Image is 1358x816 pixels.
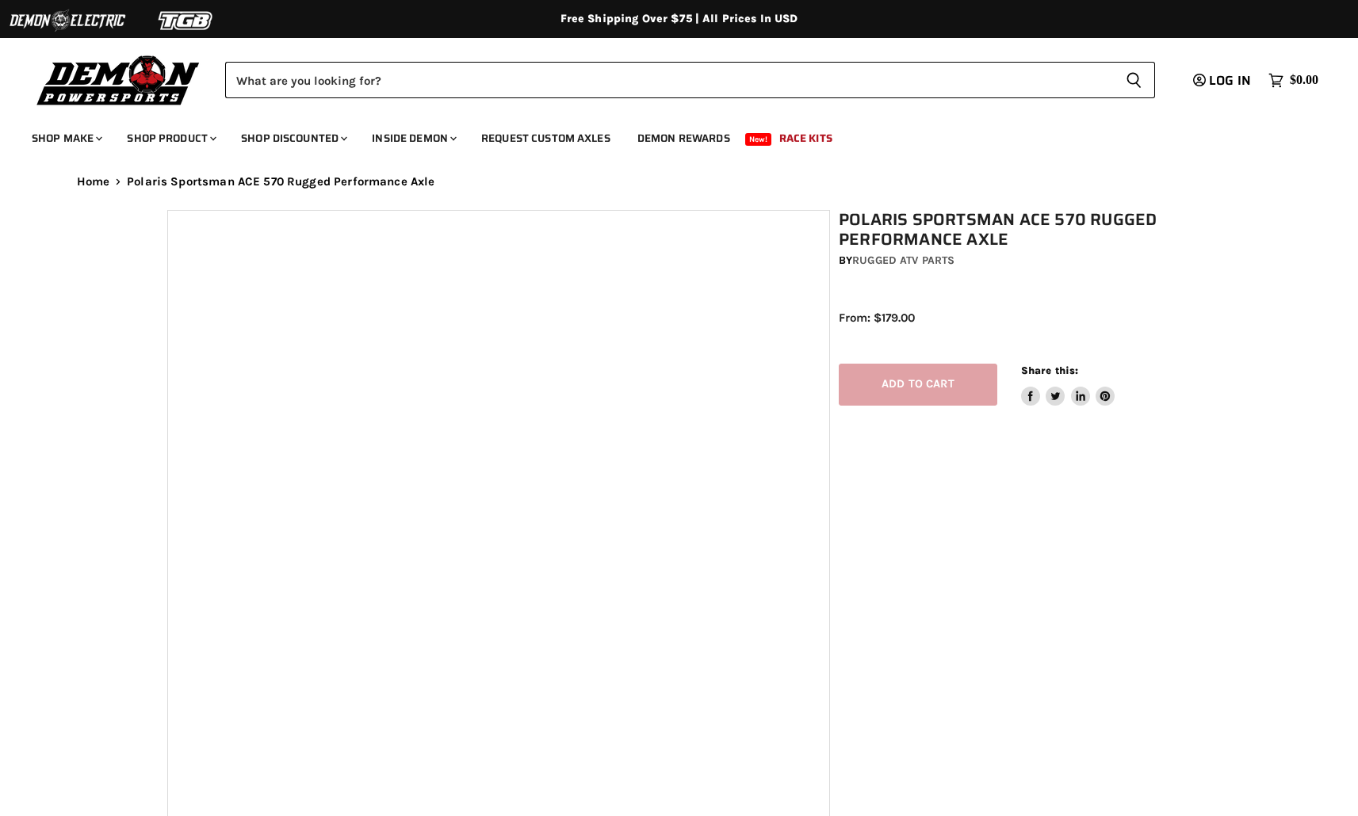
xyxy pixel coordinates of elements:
img: Demon Electric Logo 2 [8,6,127,36]
span: Polaris Sportsman ACE 570 Rugged Performance Axle [127,175,434,189]
nav: Breadcrumbs [45,175,1314,189]
a: Shop Discounted [229,122,357,154]
aside: Share this: [1021,364,1115,406]
img: TGB Logo 2 [127,6,246,36]
span: Log in [1209,71,1251,90]
form: Product [225,62,1155,98]
ul: Main menu [20,116,1314,154]
a: Log in [1186,74,1260,88]
div: Free Shipping Over $75 | All Prices In USD [45,12,1314,26]
button: Search [1113,62,1155,98]
a: Rugged ATV Parts [852,254,954,267]
a: Request Custom Axles [469,122,622,154]
a: Inside Demon [360,122,466,154]
a: Demon Rewards [625,122,742,154]
a: $0.00 [1260,69,1326,92]
img: Demon Powersports [32,51,205,108]
span: $0.00 [1290,73,1318,88]
input: Search [225,62,1113,98]
span: From: $179.00 [839,311,915,325]
a: Shop Make [20,122,112,154]
div: by [839,252,1200,269]
h1: Polaris Sportsman ACE 570 Rugged Performance Axle [839,210,1200,250]
span: New! [745,133,772,146]
a: Shop Product [115,122,226,154]
span: Share this: [1021,364,1078,376]
a: Home [77,175,110,189]
a: Race Kits [767,122,844,154]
